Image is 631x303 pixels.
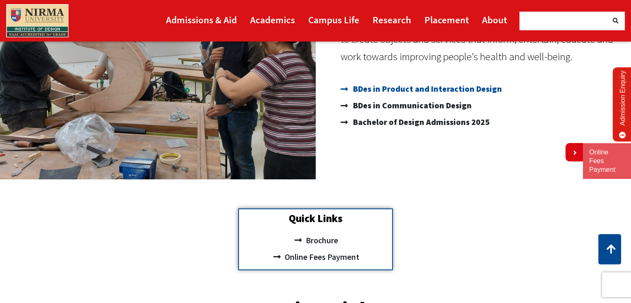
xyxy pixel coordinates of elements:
span: Bachelor of Design Admissions 2025 [351,114,490,130]
span: Online Fees Payment [282,249,359,265]
h2: Quick Links [243,213,388,224]
a: Research [373,10,411,29]
a: BDes in Product and Interaction Design [341,81,623,97]
img: main_logo [6,4,68,37]
span: BDes in Product and Interaction Design [351,81,502,97]
a: Online Fees Payment [589,148,625,174]
a: Academics [250,10,295,29]
span: BDes in Communication Design [351,97,472,114]
a: Placement [424,10,469,29]
span: Brochure [303,232,338,249]
a: Online Fees Payment [243,249,388,265]
a: About [482,10,507,29]
a: BDes in Communication Design [341,97,623,114]
a: Brochure [243,232,388,249]
a: Admissions & Aid [166,10,237,29]
a: Campus Life [308,10,359,29]
a: Bachelor of Design Admissions 2025 [341,114,623,130]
